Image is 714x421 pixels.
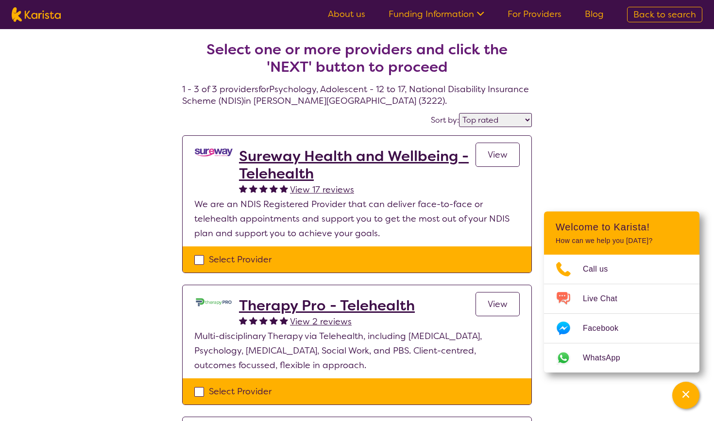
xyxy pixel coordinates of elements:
span: View 17 reviews [290,184,354,195]
img: fullstar [249,316,257,324]
span: WhatsApp [583,351,632,365]
img: fullstar [280,184,288,193]
img: Karista logo [12,7,61,22]
a: Web link opens in a new tab. [544,343,699,372]
a: Blog [585,8,604,20]
p: Multi-disciplinary Therapy via Telehealth, including [MEDICAL_DATA], Psychology, [MEDICAL_DATA], ... [194,329,520,372]
div: Channel Menu [544,211,699,372]
a: Funding Information [389,8,484,20]
a: About us [328,8,365,20]
p: How can we help you [DATE]? [556,237,688,245]
img: fullstar [259,316,268,324]
span: View [488,298,508,310]
ul: Choose channel [544,255,699,372]
span: View [488,149,508,161]
a: View 2 reviews [290,314,352,329]
a: View [476,143,520,167]
a: View [476,292,520,316]
img: fullstar [259,184,268,193]
a: View 17 reviews [290,182,354,197]
img: lehxprcbtunjcwin5sb4.jpg [194,297,233,308]
span: Live Chat [583,291,629,306]
span: Call us [583,262,620,276]
a: For Providers [508,8,561,20]
button: Channel Menu [672,382,699,409]
img: vgwqq8bzw4bddvbx0uac.png [194,147,233,158]
span: View 2 reviews [290,316,352,327]
a: Back to search [627,7,702,22]
span: Facebook [583,321,630,336]
img: fullstar [239,184,247,193]
img: fullstar [270,316,278,324]
a: Therapy Pro - Telehealth [239,297,415,314]
img: fullstar [249,184,257,193]
img: fullstar [270,184,278,193]
a: Sureway Health and Wellbeing - Telehealth [239,147,476,182]
label: Sort by: [431,115,459,125]
h2: Welcome to Karista! [556,221,688,233]
img: fullstar [280,316,288,324]
h2: Select one or more providers and click the 'NEXT' button to proceed [194,41,520,76]
h4: 1 - 3 of 3 providers for Psychology , Adolescent - 12 to 17 , National Disability Insurance Schem... [182,17,532,107]
p: We are an NDIS Registered Provider that can deliver face-to-face or telehealth appointments and s... [194,197,520,241]
span: Back to search [633,9,696,20]
img: fullstar [239,316,247,324]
